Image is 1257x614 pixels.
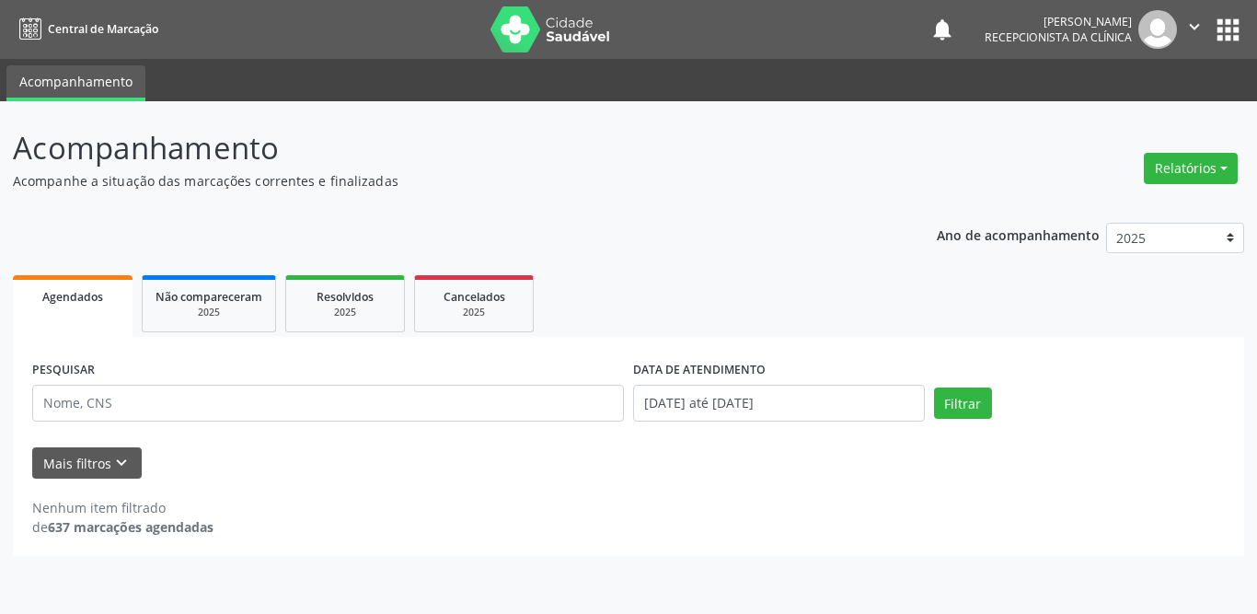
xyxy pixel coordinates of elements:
[32,517,213,537] div: de
[985,29,1132,45] span: Recepcionista da clínica
[32,385,624,422] input: Nome, CNS
[428,306,520,319] div: 2025
[48,518,213,536] strong: 637 marcações agendadas
[1184,17,1205,37] i: 
[934,388,992,419] button: Filtrar
[13,171,875,191] p: Acompanhe a situação das marcações correntes e finalizadas
[1177,10,1212,49] button: 
[299,306,391,319] div: 2025
[156,289,262,305] span: Não compareceram
[32,498,213,517] div: Nenhum item filtrado
[13,14,158,44] a: Central de Marcação
[633,385,925,422] input: Selecione um intervalo
[111,453,132,473] i: keyboard_arrow_down
[6,65,145,101] a: Acompanhamento
[317,289,374,305] span: Resolvidos
[13,125,875,171] p: Acompanhamento
[48,21,158,37] span: Central de Marcação
[985,14,1132,29] div: [PERSON_NAME]
[929,17,955,42] button: notifications
[42,289,103,305] span: Agendados
[633,356,766,385] label: DATA DE ATENDIMENTO
[444,289,505,305] span: Cancelados
[1138,10,1177,49] img: img
[1212,14,1244,46] button: apps
[32,356,95,385] label: PESQUISAR
[156,306,262,319] div: 2025
[1144,153,1238,184] button: Relatórios
[937,223,1100,246] p: Ano de acompanhamento
[32,447,142,480] button: Mais filtroskeyboard_arrow_down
